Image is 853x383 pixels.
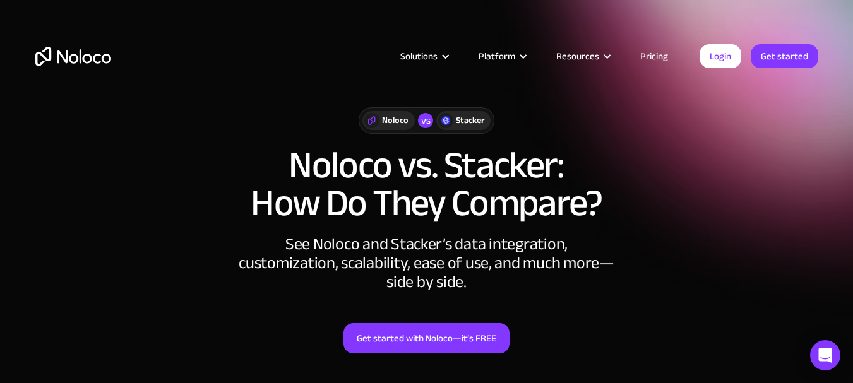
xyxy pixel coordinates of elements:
[624,48,684,64] a: Pricing
[556,48,599,64] div: Resources
[385,48,463,64] div: Solutions
[35,146,818,222] h1: Noloco vs. Stacker: How Do They Compare?
[751,44,818,68] a: Get started
[463,48,540,64] div: Platform
[237,235,616,292] div: See Noloco and Stacker’s data integration, customization, scalability, ease of use, and much more...
[479,48,515,64] div: Platform
[400,48,438,64] div: Solutions
[418,113,433,128] div: vs
[810,340,840,370] div: Open Intercom Messenger
[540,48,624,64] div: Resources
[700,44,741,68] a: Login
[382,114,409,127] div: Noloco
[343,323,510,353] a: Get started with Noloco—it’s FREE
[35,47,111,66] a: home
[456,114,484,127] div: Stacker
